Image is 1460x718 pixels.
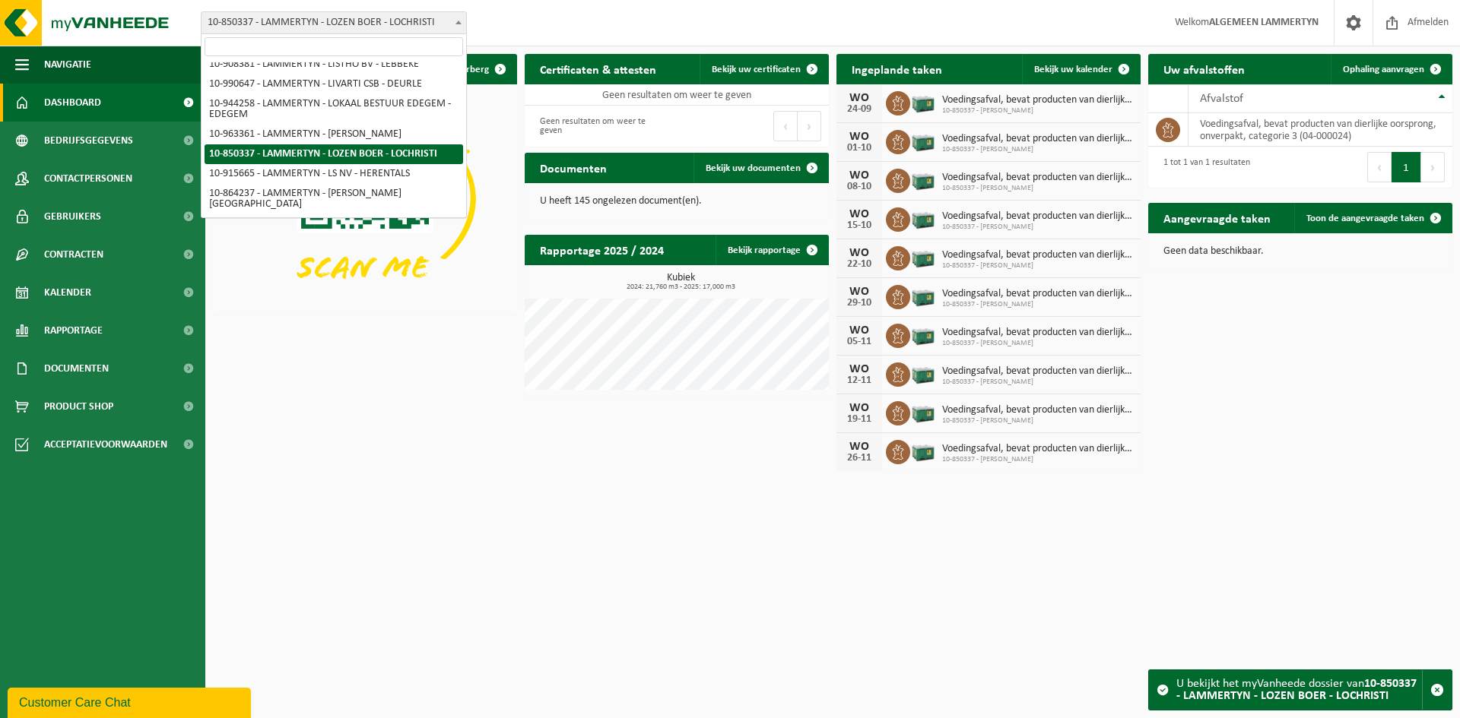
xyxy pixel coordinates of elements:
h2: Documenten [525,153,622,182]
img: PB-LB-0680-HPE-GN-01 [910,244,936,270]
strong: 10-850337 - LAMMERTYN - LOZEN BOER - LOCHRISTI [1176,678,1417,702]
span: Contactpersonen [44,160,132,198]
div: WO [844,324,874,337]
img: PB-LB-0680-HPE-GN-01 [910,166,936,192]
span: Navigatie [44,46,91,84]
span: 10-850337 - [PERSON_NAME] [942,261,1133,270]
td: Geen resultaten om weer te geven [525,84,829,106]
a: Bekijk uw kalender [1022,54,1139,84]
button: Previous [773,111,798,141]
h2: Ingeplande taken [836,54,957,84]
span: 10-850337 - [PERSON_NAME] [942,455,1133,464]
span: 10-850337 - [PERSON_NAME] [942,416,1133,425]
a: Bekijk rapportage [716,235,827,265]
div: 15-10 [844,220,874,231]
h3: Kubiek [532,273,829,291]
img: PB-LB-0680-HPE-GN-01 [910,128,936,153]
h2: Aangevraagde taken [1148,203,1286,232]
h2: Certificaten & attesten [525,54,671,84]
span: 10-850337 - [PERSON_NAME] [942,300,1133,309]
img: PB-LB-0680-HPE-GN-01 [910,399,936,425]
div: WO [844,208,874,220]
span: Voedingsafval, bevat producten van dierlijke oorsprong, onverpakt, categorie 3 [942,249,1133,261]
div: U bekijkt het myVanheede dossier van [1176,670,1422,710]
div: 12-11 [844,375,874,386]
li: 10-908381 - LAMMERTYN - LISTHO BV - LEBBEKE [205,55,463,74]
iframe: chat widget [8,685,254,718]
button: Previous [1367,152,1392,182]
span: Afvalstof [1200,93,1243,105]
img: PB-LB-0680-HPE-GN-01 [910,438,936,463]
p: U heeft 145 ongelezen document(en). [540,196,814,207]
span: Bekijk uw certificaten [712,65,801,74]
span: 2024: 21,760 m3 - 2025: 17,000 m3 [532,283,829,291]
img: PB-LB-0680-HPE-GN-01 [910,89,936,115]
span: Gebruikers [44,198,101,236]
span: Voedingsafval, bevat producten van dierlijke oorsprong, onverpakt, categorie 3 [942,94,1133,106]
span: Dashboard [44,84,101,122]
span: Ophaling aanvragen [1343,65,1424,74]
div: 22-10 [844,259,874,270]
span: Voedingsafval, bevat producten van dierlijke oorsprong, onverpakt, categorie 3 [942,404,1133,416]
div: WO [844,131,874,143]
span: Acceptatievoorwaarden [44,425,167,463]
img: PB-LB-0680-HPE-GN-01 [910,321,936,347]
h2: Rapportage 2025 / 2024 [525,235,679,264]
span: 10-850337 - [PERSON_NAME] [942,339,1133,348]
div: 26-11 [844,453,874,463]
span: Voedingsafval, bevat producten van dierlijke oorsprong, onverpakt, categorie 3 [942,327,1133,339]
div: WO [844,402,874,414]
span: Voedingsafval, bevat producten van dierlijke oorsprong, onverpakt, categorie 3 [942,172,1133,184]
span: 10-850337 - [PERSON_NAME] [942,378,1133,387]
p: Geen data beschikbaar. [1163,246,1437,257]
span: Bedrijfsgegevens [44,122,133,160]
button: 1 [1392,152,1421,182]
div: 29-10 [844,298,874,308]
span: Contracten [44,236,103,274]
a: Toon de aangevraagde taken [1294,203,1451,233]
span: 10-850337 - [PERSON_NAME] [942,106,1133,115]
span: 10-850337 - LAMMERTYN - LOZEN BOER - LOCHRISTI [202,12,466,33]
span: Documenten [44,350,109,387]
span: Kalender [44,274,91,312]
span: 10-850337 - LAMMERTYN - LOZEN BOER - LOCHRISTI [201,11,467,34]
span: Voedingsafval, bevat producten van dierlijke oorsprong, onverpakt, categorie 3 [942,365,1133,378]
span: Rapportage [44,312,103,350]
span: Bekijk uw documenten [706,163,801,173]
span: Bekijk uw kalender [1034,65,1112,74]
span: 10-850337 - [PERSON_NAME] [942,145,1133,154]
td: voedingsafval, bevat producten van dierlijke oorsprong, onverpakt, categorie 3 (04-000024) [1189,113,1452,147]
button: Next [798,111,821,141]
div: 1 tot 1 van 1 resultaten [1156,150,1250,184]
span: Verberg [455,65,489,74]
button: Verberg [443,54,516,84]
img: PB-LB-0680-HPE-GN-01 [910,360,936,386]
span: Voedingsafval, bevat producten van dierlijke oorsprong, onverpakt, categorie 3 [942,288,1133,300]
img: PB-LB-0680-HPE-GN-01 [910,205,936,231]
li: 10-864237 - LAMMERTYN - [PERSON_NAME][GEOGRAPHIC_DATA] [205,184,463,214]
div: 19-11 [844,414,874,425]
li: 10-915665 - LAMMERTYN - LS NV - HERENTALS [205,164,463,184]
li: 10-944258 - LAMMERTYN - LOKAAL BESTUUR EDEGEM - EDEGEM [205,94,463,125]
strong: ALGEMEEN LAMMERTYN [1209,17,1319,28]
img: PB-LB-0680-HPE-GN-01 [910,283,936,308]
a: Bekijk uw documenten [693,153,827,183]
span: Voedingsafval, bevat producten van dierlijke oorsprong, onverpakt, categorie 3 [942,210,1133,223]
div: 08-10 [844,182,874,192]
div: WO [844,363,874,375]
a: Bekijk uw certificaten [700,54,827,84]
a: Ophaling aanvragen [1331,54,1451,84]
span: 10-850337 - [PERSON_NAME] [942,184,1133,193]
div: WO [844,169,874,182]
li: 10-990647 - LAMMERTYN - LIVARTI CSB - DEURLE [205,74,463,94]
span: Product Shop [44,387,113,425]
span: Toon de aangevraagde taken [1306,214,1424,223]
div: Geen resultaten om weer te geven [532,109,669,143]
div: WO [844,92,874,104]
li: 10-963361 - LAMMERTYN - [PERSON_NAME] [205,125,463,144]
button: Next [1421,152,1445,182]
span: Voedingsafval, bevat producten van dierlijke oorsprong, onverpakt, categorie 3 [942,443,1133,455]
li: 10-850337 - LAMMERTYN - LOZEN BOER - LOCHRISTI [205,144,463,164]
div: WO [844,441,874,453]
div: 01-10 [844,143,874,153]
